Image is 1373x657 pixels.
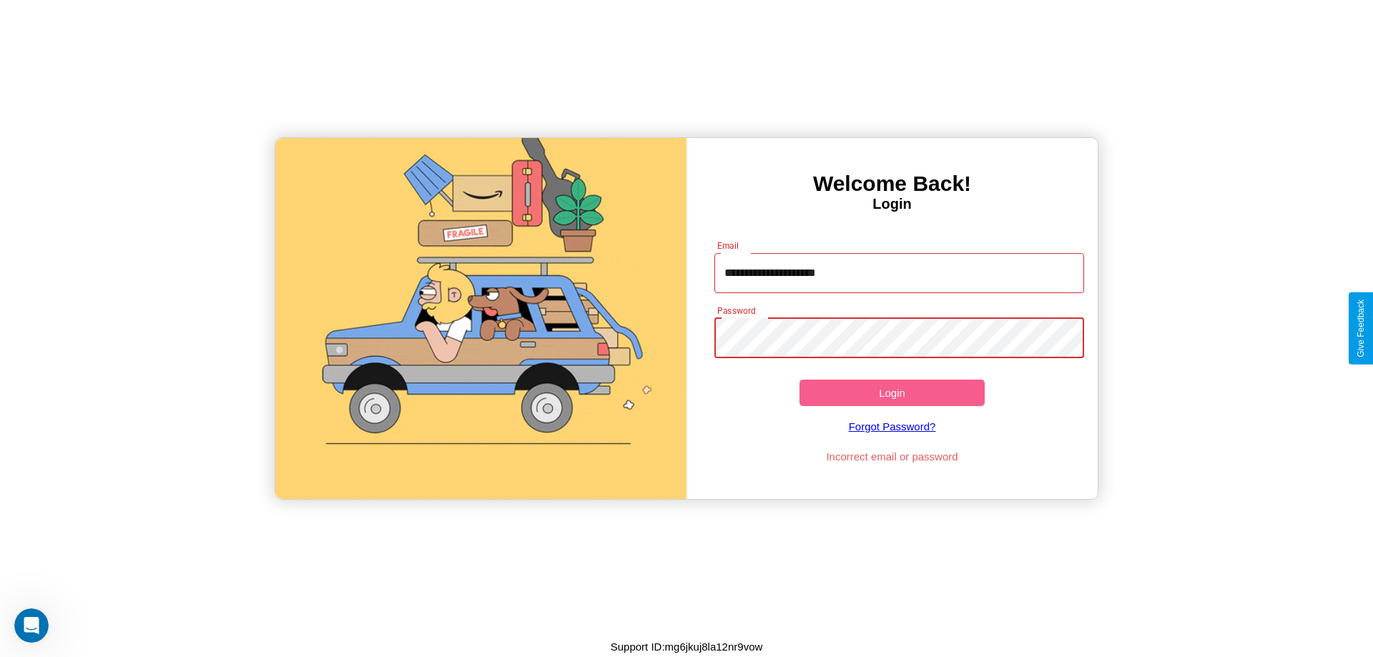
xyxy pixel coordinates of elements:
iframe: Intercom live chat [14,608,49,643]
a: Forgot Password? [707,406,1078,447]
h3: Welcome Back! [686,172,1098,196]
label: Email [717,239,739,252]
button: Login [799,380,985,406]
p: Incorrect email or password [707,447,1078,466]
img: gif [275,138,686,499]
h4: Login [686,196,1098,212]
p: Support ID: mg6jkuj8la12nr9vow [611,637,763,656]
label: Password [717,305,755,317]
div: Give Feedback [1356,300,1366,357]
